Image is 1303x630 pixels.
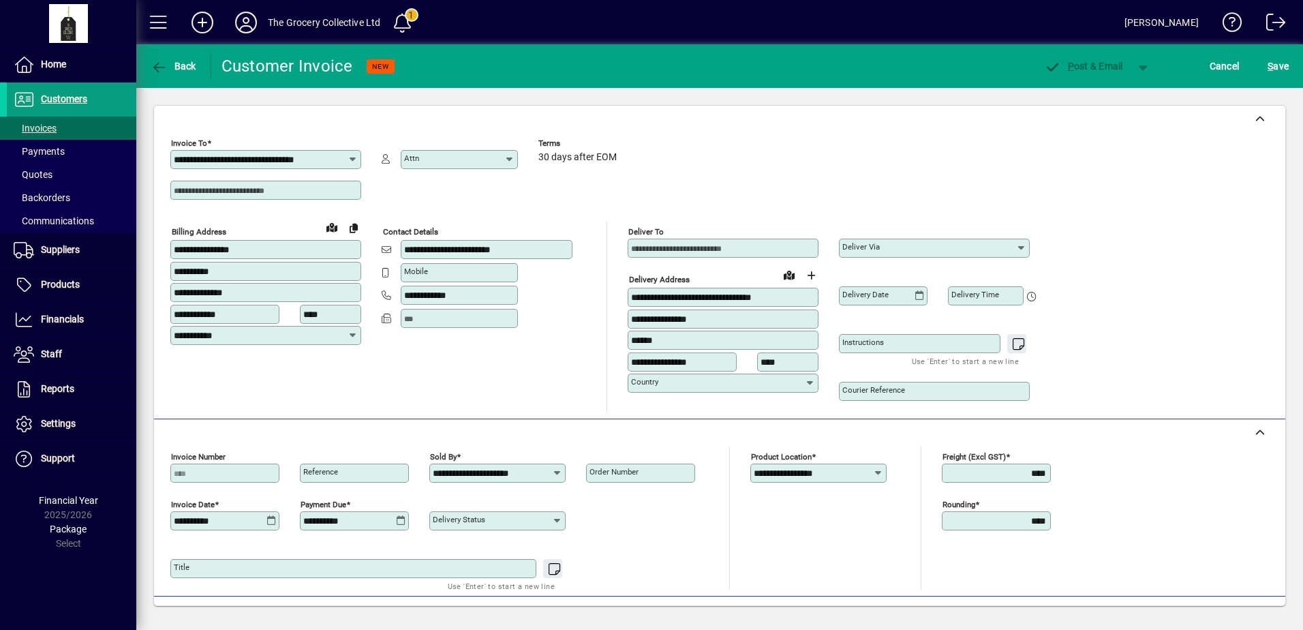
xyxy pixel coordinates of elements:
a: Staff [7,337,136,372]
div: Customer Invoice [221,55,353,77]
span: Product [1193,605,1248,627]
mat-label: Payment due [301,500,346,509]
app-page-header-button: Back [136,54,211,78]
mat-label: Country [631,377,658,387]
mat-label: Deliver via [842,242,880,252]
mat-label: Delivery status [433,515,485,524]
span: Support [41,453,75,464]
mat-label: Invoice To [171,138,207,148]
span: P [1068,61,1074,72]
mat-label: Courier Reference [842,385,905,395]
a: Knowledge Base [1212,3,1242,47]
a: Reports [7,372,136,406]
mat-hint: Use 'Enter' to start a new line [448,578,555,594]
div: The Grocery Collective Ltd [268,12,381,33]
mat-label: Freight (excl GST) [942,452,1006,462]
mat-label: Attn [404,153,419,163]
span: Cancel [1210,55,1240,77]
mat-label: Instructions [842,337,884,347]
button: Post & Email [1037,54,1130,78]
mat-label: Sold by [430,452,457,462]
button: Product History [812,603,892,628]
mat-label: Rounding [942,500,975,509]
span: Home [41,59,66,70]
a: Payments [7,140,136,163]
span: Quotes [14,169,52,180]
mat-label: Order number [589,467,639,477]
a: Products [7,268,136,302]
button: Copy to Delivery address [343,217,365,239]
span: S [1268,61,1273,72]
button: Profile [224,10,268,35]
span: Staff [41,348,62,359]
a: Suppliers [7,233,136,267]
button: Cancel [1206,54,1243,78]
span: 30 days after EOM [538,152,617,163]
a: Financials [7,303,136,337]
span: Reports [41,383,74,394]
span: Payments [14,146,65,157]
a: Backorders [7,186,136,209]
button: Add [181,10,224,35]
span: Back [151,61,196,72]
mat-label: Invoice date [171,500,215,509]
span: ave [1268,55,1289,77]
mat-label: Invoice number [171,452,226,462]
mat-label: Title [174,562,189,572]
span: ost & Email [1044,61,1123,72]
mat-label: Product location [751,452,812,462]
span: Communications [14,215,94,226]
a: Settings [7,407,136,441]
button: Choose address [800,265,822,286]
span: Settings [41,418,76,429]
span: NEW [372,62,389,71]
mat-label: Reference [303,467,338,477]
span: Customers [41,93,87,104]
span: Invoices [14,123,57,134]
span: Product History [817,605,887,627]
mat-hint: Use 'Enter' to start a new line [912,353,1019,369]
a: Home [7,48,136,82]
div: [PERSON_NAME] [1124,12,1199,33]
a: Communications [7,209,136,232]
mat-label: Deliver To [628,227,664,237]
span: Terms [538,139,620,148]
a: View on map [321,216,343,238]
span: Suppliers [41,244,80,255]
button: Back [147,54,200,78]
span: Financial Year [39,495,98,506]
span: Products [41,279,80,290]
mat-label: Mobile [404,267,428,276]
button: Product [1186,603,1255,628]
a: Invoices [7,117,136,140]
a: Quotes [7,163,136,186]
span: Package [50,524,87,535]
span: Backorders [14,192,70,203]
a: Support [7,442,136,476]
mat-label: Delivery time [951,290,999,299]
span: Financials [41,314,84,325]
button: Save [1264,54,1292,78]
a: Logout [1256,3,1286,47]
a: View on map [778,264,800,286]
mat-label: Delivery date [842,290,889,299]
